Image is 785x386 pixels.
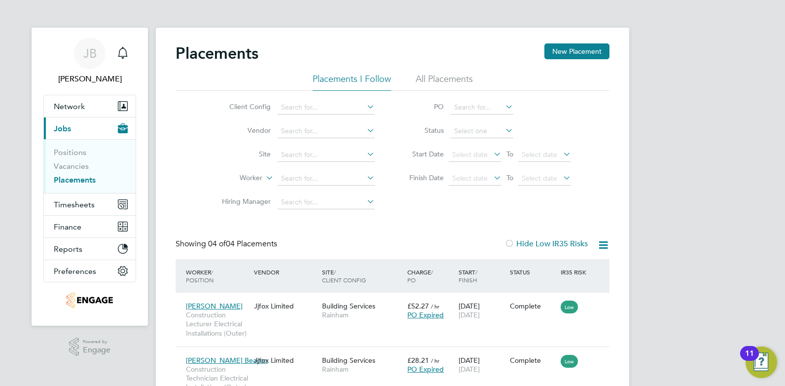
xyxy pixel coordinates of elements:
span: Finance [54,222,81,232]
span: [PERSON_NAME] [186,302,243,310]
span: Rainham [322,365,402,374]
label: Status [399,126,444,135]
input: Search for... [278,195,375,209]
span: JB [83,47,97,60]
span: £52.27 [407,302,429,310]
span: Jobs [54,124,71,133]
span: Select date [522,174,557,183]
button: Jobs [44,117,136,139]
img: jjfox-logo-retina.png [67,292,112,308]
div: Complete [510,302,556,310]
input: Select one [451,124,513,138]
span: Joel Brickell [43,73,136,85]
li: All Placements [416,73,473,91]
div: Jjfox Limited [251,351,320,370]
div: [DATE] [456,297,507,324]
div: IR35 Risk [558,263,592,281]
label: Hiring Manager [214,197,271,206]
span: / PO [407,268,433,284]
a: [PERSON_NAME] BeaconConstruction Technician Electrical Installations (Outer)Jjfox LimitedBuilding... [183,350,609,359]
div: Status [507,263,559,281]
a: Vacancies [54,161,89,171]
div: [DATE] [456,351,507,379]
span: To [503,171,516,184]
button: Finance [44,216,136,237]
div: Start [456,263,507,289]
span: Reports [54,244,82,254]
button: New Placement [544,43,609,59]
span: Select date [522,150,557,159]
span: PO Expired [407,365,444,374]
label: Worker [206,173,262,183]
div: Complete [510,356,556,365]
span: Building Services [322,302,375,310]
a: Powered byEngage [69,338,111,356]
nav: Main navigation [32,28,148,326]
span: Rainham [322,310,402,319]
label: Hide Low IR35 Risks [504,239,588,249]
input: Search for... [278,148,375,162]
div: Charge [405,263,456,289]
div: Jjfox Limited [251,297,320,315]
button: Timesheets [44,193,136,215]
span: To [503,148,516,160]
label: Client Config [214,102,271,111]
span: £28.21 [407,356,429,365]
input: Search for... [278,101,375,115]
span: Building Services [322,356,375,365]
span: / hr [431,357,439,364]
span: Construction Lecturer Electrical Installations (Outer) [186,310,249,338]
label: Site [214,150,271,158]
span: 04 of [208,239,226,249]
span: [PERSON_NAME] Beacon [186,356,268,365]
div: Jobs [44,139,136,193]
span: [DATE] [459,365,480,374]
div: Site [320,263,405,289]
button: Preferences [44,260,136,282]
button: Reports [44,238,136,260]
input: Search for... [278,124,375,138]
span: 04 Placements [208,239,277,249]
span: Preferences [54,267,96,276]
label: PO [399,102,444,111]
h2: Placements [176,43,258,63]
a: Go to home page [43,292,136,308]
span: Select date [452,150,488,159]
button: Open Resource Center, 11 new notifications [746,347,777,378]
a: JB[PERSON_NAME] [43,38,136,85]
label: Vendor [214,126,271,135]
span: Select date [452,174,488,183]
li: Placements I Follow [313,73,391,91]
label: Start Date [399,150,444,158]
input: Search for... [278,172,375,186]
input: Search for... [451,101,513,115]
span: Powered by [83,338,110,346]
span: / Finish [459,268,477,284]
div: Vendor [251,263,320,281]
span: Timesheets [54,200,95,209]
div: 11 [745,353,754,366]
span: PO Expired [407,310,444,319]
span: Engage [83,346,110,354]
a: [PERSON_NAME]Construction Lecturer Electrical Installations (Outer)Jjfox LimitedBuilding Services... [183,296,609,305]
button: Network [44,95,136,117]
span: Low [561,301,578,313]
span: Low [561,355,578,368]
div: Worker [183,263,251,289]
span: [DATE] [459,310,480,319]
div: Showing [176,239,279,249]
label: Finish Date [399,173,444,182]
span: / hr [431,303,439,310]
span: Network [54,102,85,111]
span: / Client Config [322,268,366,284]
a: Positions [54,148,86,157]
span: / Position [186,268,214,284]
a: Placements [54,175,96,185]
